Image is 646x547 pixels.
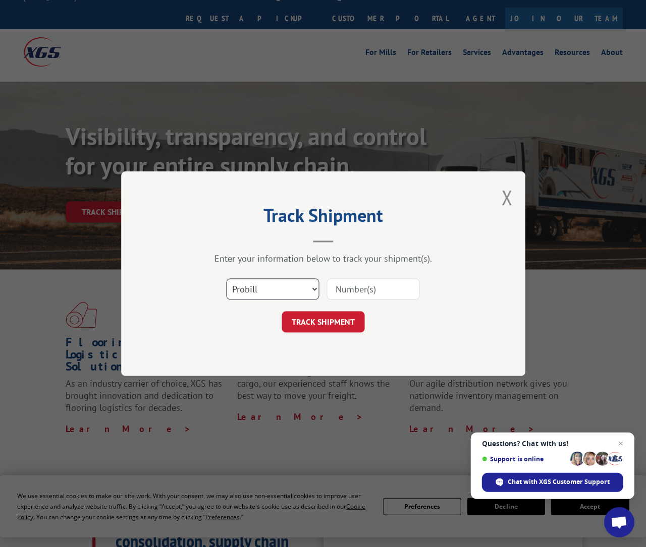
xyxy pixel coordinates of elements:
button: TRACK SHIPMENT [282,311,364,332]
div: Enter your information below to track your shipment(s). [172,253,474,264]
div: Open chat [604,507,634,537]
span: Chat with XGS Customer Support [508,477,610,486]
span: Close chat [614,437,626,449]
span: Questions? Chat with us! [481,439,623,447]
span: Support is online [481,455,566,462]
h2: Track Shipment [172,208,474,227]
input: Number(s) [327,278,419,299]
button: Close modal [501,184,512,211]
div: Chat with XGS Customer Support [481,472,623,492]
